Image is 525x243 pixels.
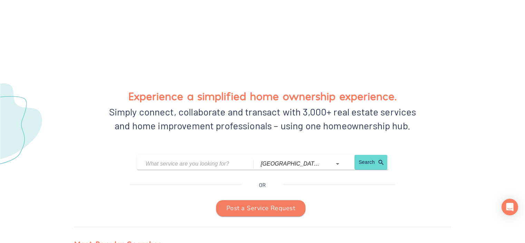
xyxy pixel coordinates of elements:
[259,181,266,189] p: OR
[146,158,236,169] input: What service are you looking for?
[261,158,322,169] input: Which city?
[333,159,342,169] button: Open
[106,105,420,132] div: Simply connect, collaborate and transact with 3,000+ real estate services and home improvement pr...
[216,200,305,217] button: Post a Service Request
[226,203,295,214] span: Post a Service Request
[502,199,518,215] div: Open Intercom Messenger
[128,87,397,105] h1: Experience a simplified home ownership experience.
